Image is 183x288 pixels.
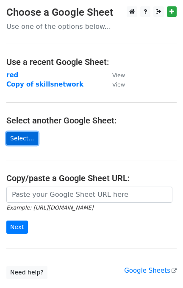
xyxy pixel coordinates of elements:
[6,71,18,79] a: red
[141,247,183,288] iframe: Chat Widget
[104,71,125,79] a: View
[6,57,177,67] h4: Use a recent Google Sheet:
[6,115,177,126] h4: Select another Google Sheet:
[124,267,177,274] a: Google Sheets
[6,221,28,234] input: Next
[6,6,177,19] h3: Choose a Google Sheet
[112,81,125,88] small: View
[6,132,38,145] a: Select...
[6,204,93,211] small: Example: [URL][DOMAIN_NAME]
[6,187,172,203] input: Paste your Google Sheet URL here
[6,266,47,279] a: Need help?
[6,81,83,88] a: Copy of skillsnetwork
[6,173,177,183] h4: Copy/paste a Google Sheet URL:
[104,81,125,88] a: View
[6,22,177,31] p: Use one of the options below...
[112,72,125,78] small: View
